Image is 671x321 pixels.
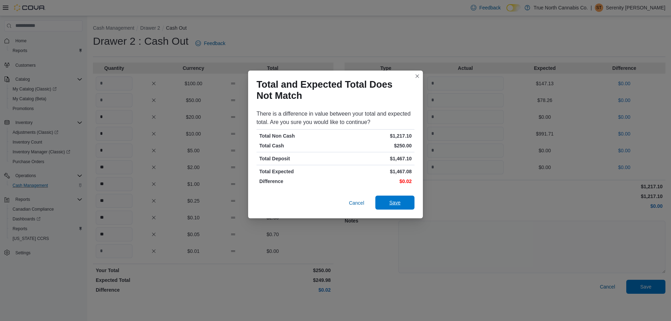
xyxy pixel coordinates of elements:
p: Total Non Cash [259,132,334,139]
p: Total Cash [259,142,334,149]
p: Difference [259,178,334,185]
button: Save [375,196,414,210]
span: Save [389,199,401,206]
p: $250.00 [337,142,412,149]
p: $1,467.10 [337,155,412,162]
p: Total Expected [259,168,334,175]
button: Cancel [346,196,367,210]
h1: Total and Expected Total Does Not Match [257,79,409,101]
p: $0.02 [337,178,412,185]
div: There is a difference in value between your total and expected total. Are you sure you would like... [257,110,414,126]
button: Closes this modal window [413,72,421,80]
p: $1,217.10 [337,132,412,139]
p: Total Deposit [259,155,334,162]
span: Cancel [349,199,364,206]
p: $1,467.08 [337,168,412,175]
